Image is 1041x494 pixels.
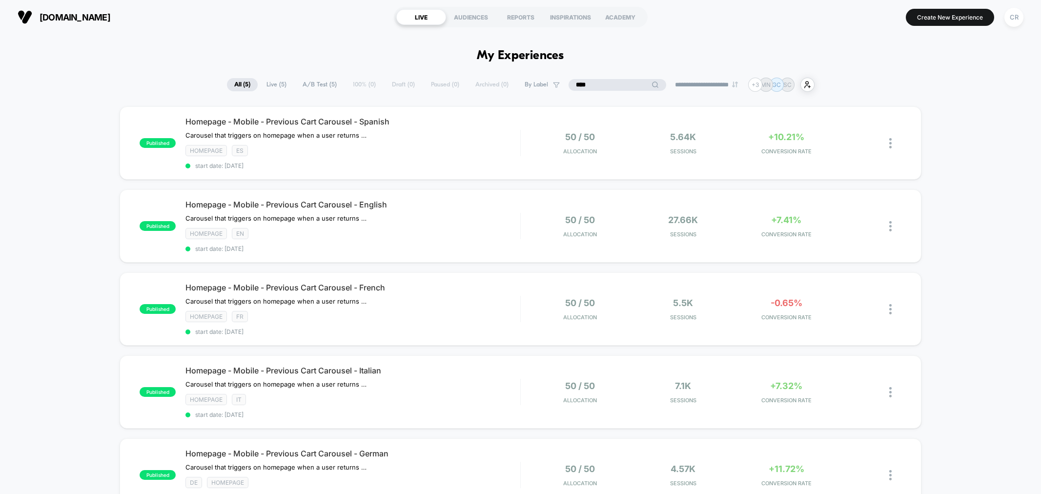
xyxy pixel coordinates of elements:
[737,397,836,404] span: CONVERSION RATE
[737,231,836,238] span: CONVERSION RATE
[40,12,110,22] span: [DOMAIN_NAME]
[185,366,520,375] span: Homepage - Mobile - Previous Cart Carousel - Italian
[185,411,520,418] span: start date: [DATE]
[889,304,892,314] img: close
[889,138,892,148] img: close
[477,49,564,63] h1: My Experiences
[768,132,804,142] span: +10.21%
[770,381,802,391] span: +7.32%
[634,148,733,155] span: Sessions
[1004,8,1023,27] div: CR
[595,9,645,25] div: ACADEMY
[771,298,802,308] span: -0.65%
[565,132,595,142] span: 50 / 50
[563,397,597,404] span: Allocation
[634,397,733,404] span: Sessions
[889,387,892,397] img: close
[140,470,176,480] span: published
[737,148,836,155] span: CONVERSION RATE
[185,297,367,305] span: Carousel that triggers on homepage when a user returns and their cart has more than 0 items in it...
[783,81,792,88] p: SC
[185,131,367,139] span: Carousel that triggers on homepage when a user returns and their cart has more than 0 items in it...
[563,480,597,487] span: Allocation
[673,298,693,308] span: 5.5k
[185,283,520,292] span: Homepage - Mobile - Previous Cart Carousel - French
[772,81,781,88] p: GC
[396,9,446,25] div: LIVE
[634,231,733,238] span: Sessions
[232,145,248,156] span: ES
[185,311,227,322] span: HOMEPAGE
[675,381,691,391] span: 7.1k
[889,470,892,480] img: close
[185,200,520,209] span: Homepage - Mobile - Previous Cart Carousel - English
[185,162,520,169] span: start date: [DATE]
[232,311,248,322] span: FR
[232,394,246,405] span: IT
[668,215,698,225] span: 27.66k
[1001,7,1026,27] button: CR
[546,9,595,25] div: INSPIRATIONS
[140,221,176,231] span: published
[18,10,32,24] img: Visually logo
[565,464,595,474] span: 50 / 50
[732,82,738,87] img: end
[737,480,836,487] span: CONVERSION RATE
[185,380,367,388] span: Carousel that triggers on homepage when a user returns and their cart has more than 0 items in it...
[185,394,227,405] span: HOMEPAGE
[185,449,520,458] span: Homepage - Mobile - Previous Cart Carousel - German
[140,138,176,148] span: published
[525,81,548,88] span: By Label
[496,9,546,25] div: REPORTS
[446,9,496,25] div: AUDIENCES
[671,464,695,474] span: 4.57k
[185,145,227,156] span: HOMEPAGE
[748,78,762,92] div: + 3
[140,304,176,314] span: published
[769,464,804,474] span: +11.72%
[771,215,801,225] span: +7.41%
[140,387,176,397] span: published
[227,78,258,91] span: All ( 5 )
[185,328,520,335] span: start date: [DATE]
[565,381,595,391] span: 50 / 50
[670,132,696,142] span: 5.64k
[185,228,227,239] span: HOMEPAGE
[563,231,597,238] span: Allocation
[185,463,367,471] span: Carousel that triggers on homepage when a user returns and their cart has more than 0 items in it...
[563,148,597,155] span: Allocation
[634,314,733,321] span: Sessions
[565,215,595,225] span: 50 / 50
[185,214,367,222] span: Carousel that triggers on homepage when a user returns and their cart has more than 0 items in it...
[906,9,994,26] button: Create New Experience
[207,477,248,488] span: HOMEPAGE
[634,480,733,487] span: Sessions
[889,221,892,231] img: close
[185,117,520,126] span: Homepage - Mobile - Previous Cart Carousel - Spanish
[232,228,248,239] span: EN
[737,314,836,321] span: CONVERSION RATE
[563,314,597,321] span: Allocation
[185,477,202,488] span: DE
[185,245,520,252] span: start date: [DATE]
[761,81,771,88] p: MN
[295,78,344,91] span: A/B Test ( 5 )
[15,9,113,25] button: [DOMAIN_NAME]
[565,298,595,308] span: 50 / 50
[259,78,294,91] span: Live ( 5 )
